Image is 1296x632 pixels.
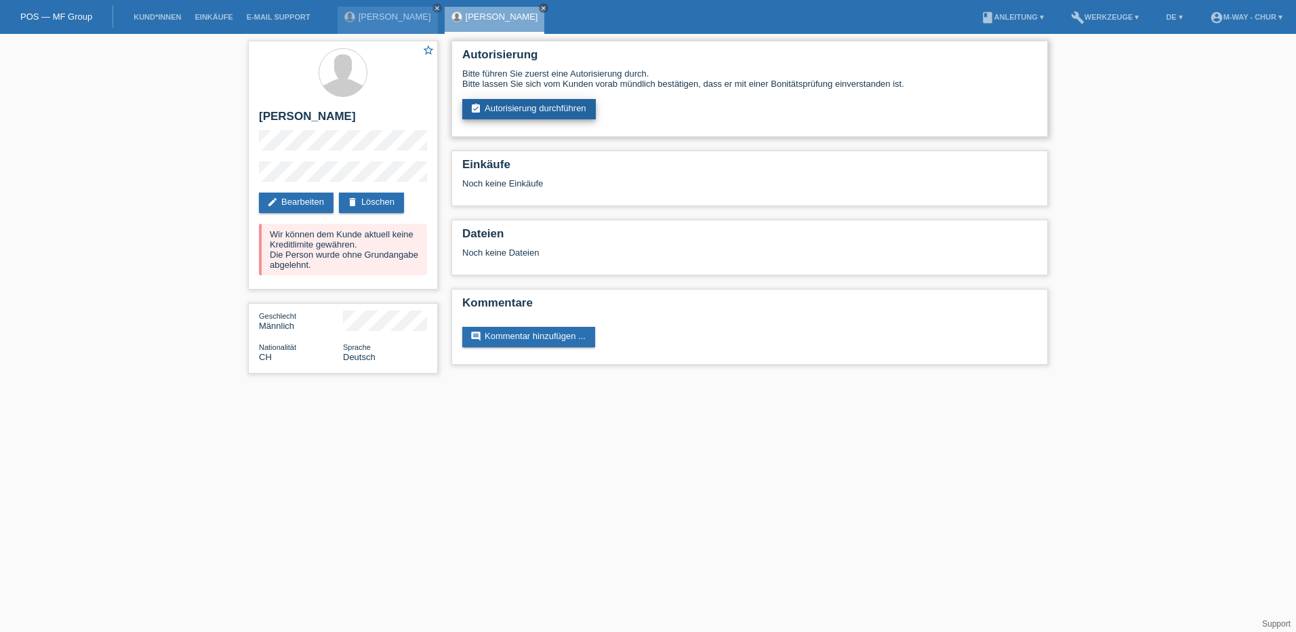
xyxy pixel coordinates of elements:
[188,13,239,21] a: Einkäufe
[462,296,1037,317] h2: Kommentare
[359,12,431,22] a: [PERSON_NAME]
[470,103,481,114] i: assignment_turned_in
[259,110,427,130] h2: [PERSON_NAME]
[462,227,1037,248] h2: Dateien
[462,99,596,119] a: assignment_turned_inAutorisierung durchführen
[259,312,296,320] span: Geschlecht
[462,327,595,347] a: commentKommentar hinzufügen ...
[422,44,434,58] a: star_border
[434,5,441,12] i: close
[127,13,188,21] a: Kund*innen
[462,68,1037,89] div: Bitte führen Sie zuerst eine Autorisierung durch. Bitte lassen Sie sich vom Kunden vorab mündlich...
[259,311,343,331] div: Männlich
[1159,13,1189,21] a: DE ▾
[1262,619,1291,629] a: Support
[1064,13,1146,21] a: buildWerkzeuge ▾
[20,12,92,22] a: POS — MF Group
[540,5,547,12] i: close
[343,343,371,351] span: Sprache
[347,197,358,208] i: delete
[432,3,442,13] a: close
[259,352,272,362] span: Schweiz
[343,352,376,362] span: Deutsch
[259,224,427,275] div: Wir können dem Kunde aktuell keine Kreditlimite gewähren. Die Person wurde ohne Grundangabe abgel...
[974,13,1051,21] a: bookAnleitung ▾
[240,13,317,21] a: E-Mail Support
[470,331,481,342] i: comment
[466,12,538,22] a: [PERSON_NAME]
[1203,13,1289,21] a: account_circlem-way - Chur ▾
[1071,11,1085,24] i: build
[259,193,333,213] a: editBearbeiten
[339,193,404,213] a: deleteLöschen
[462,158,1037,178] h2: Einkäufe
[259,343,296,351] span: Nationalität
[462,248,876,258] div: Noch keine Dateien
[422,44,434,56] i: star_border
[1210,11,1223,24] i: account_circle
[539,3,548,13] a: close
[267,197,278,208] i: edit
[462,48,1037,68] h2: Autorisierung
[462,178,1037,199] div: Noch keine Einkäufe
[981,11,994,24] i: book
